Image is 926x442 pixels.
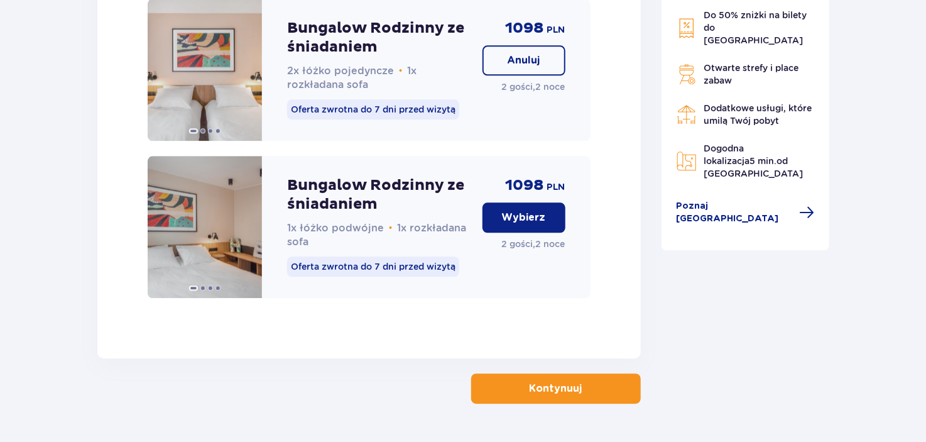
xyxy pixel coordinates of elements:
[704,63,799,86] span: Otwarte strefy i place zabaw
[287,176,472,214] p: Bungalow Rodzinny ze śniadaniem
[287,19,472,57] p: Bungalow Rodzinny ze śniadaniem
[677,104,697,124] img: Restaurant Icon
[530,382,582,395] p: Kontynuuj
[750,156,777,166] span: 5 min.
[677,200,792,225] span: Poznaj [GEOGRAPHIC_DATA]
[148,156,262,298] img: Bungalow Rodzinny ze śniadaniem
[287,222,384,234] span: 1x łóżko podwójne
[287,257,459,277] p: Oferta zwrotna do 7 dni przed wizytą
[677,151,697,171] img: Map Icon
[704,103,812,126] span: Dodatkowe usługi, które umilą Twój pobyt
[677,64,697,84] img: Grill Icon
[508,53,540,67] p: Anuluj
[506,176,545,195] span: 1098
[399,65,403,77] span: •
[704,143,803,179] span: Dogodna lokalizacja od [GEOGRAPHIC_DATA]
[482,45,565,75] button: Anuluj
[506,19,545,38] span: 1098
[502,238,565,250] p: 2 gości , 2 noce
[287,65,394,77] span: 2x łóżko pojedyncze
[287,99,459,119] p: Oferta zwrotna do 7 dni przed wizytą
[502,80,565,93] p: 2 gości , 2 noce
[547,181,565,194] span: PLN
[677,18,697,38] img: Discount Icon
[704,10,807,45] span: Do 50% zniżki na bilety do [GEOGRAPHIC_DATA]
[547,24,565,36] span: PLN
[502,211,546,224] p: Wybierz
[471,373,641,404] button: Kontynuuj
[677,200,815,225] a: Poznaj [GEOGRAPHIC_DATA]
[482,202,565,233] button: Wybierz
[389,222,393,235] span: •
